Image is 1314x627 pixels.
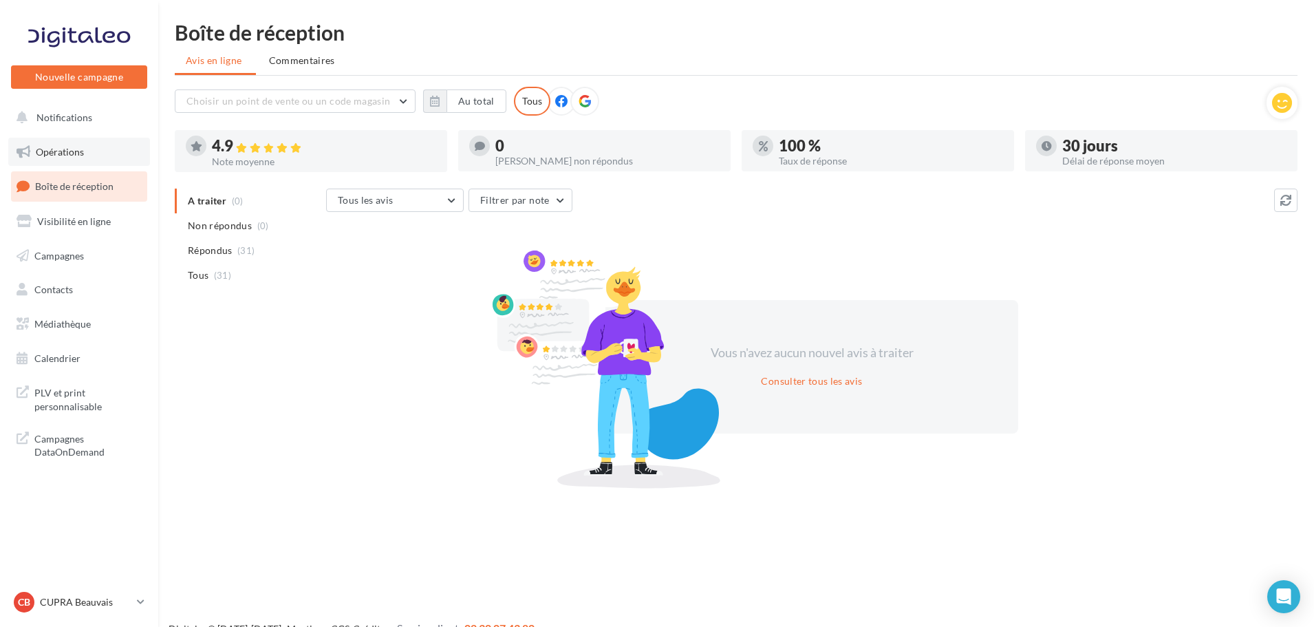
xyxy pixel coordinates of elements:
[8,171,150,201] a: Boîte de réception
[8,378,150,418] a: PLV et print personnalisable
[8,103,144,132] button: Notifications
[175,22,1297,43] div: Boîte de réception
[495,156,720,166] div: [PERSON_NAME] non répondus
[8,424,150,465] a: Campagnes DataOnDemand
[468,189,572,212] button: Filtrer par note
[11,589,147,615] a: CB CUPRA Beauvais
[1062,156,1286,166] div: Délai de réponse moyen
[212,138,436,154] div: 4.9
[8,275,150,304] a: Contacts
[34,429,142,459] span: Campagnes DataOnDemand
[495,138,720,153] div: 0
[693,344,930,362] div: Vous n'avez aucun nouvel avis à traiter
[188,219,252,233] span: Non répondus
[34,249,84,261] span: Campagnes
[34,284,73,295] span: Contacts
[779,138,1003,153] div: 100 %
[779,156,1003,166] div: Taux de réponse
[338,194,394,206] span: Tous les avis
[8,344,150,373] a: Calendrier
[8,138,150,167] a: Opérations
[214,270,231,281] span: (31)
[36,111,92,123] span: Notifications
[8,207,150,236] a: Visibilité en ligne
[175,89,416,113] button: Choisir un point de vente ou un code magasin
[423,89,506,113] button: Au total
[35,180,114,192] span: Boîte de réception
[257,220,269,231] span: (0)
[18,595,30,609] span: CB
[36,146,84,158] span: Opérations
[237,245,255,256] span: (31)
[188,268,208,282] span: Tous
[188,244,233,257] span: Répondus
[34,383,142,413] span: PLV et print personnalisable
[8,310,150,339] a: Médiathèque
[11,65,147,89] button: Nouvelle campagne
[1062,138,1286,153] div: 30 jours
[186,95,390,107] span: Choisir un point de vente ou un code magasin
[755,373,868,390] button: Consulter tous les avis
[269,54,335,66] span: Commentaires
[40,595,131,609] p: CUPRA Beauvais
[34,352,80,364] span: Calendrier
[34,318,91,330] span: Médiathèque
[1267,580,1300,613] div: Open Intercom Messenger
[326,189,464,212] button: Tous les avis
[514,87,550,116] div: Tous
[212,157,436,167] div: Note moyenne
[446,89,506,113] button: Au total
[8,242,150,270] a: Campagnes
[37,215,111,227] span: Visibilité en ligne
